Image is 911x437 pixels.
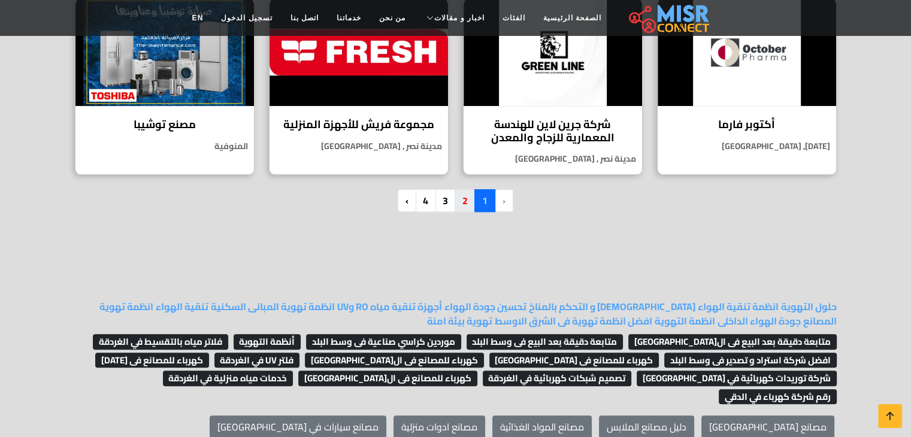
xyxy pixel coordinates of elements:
h4: مصنع توشيبا [84,118,245,131]
a: فلتر UV في الغردقة [211,351,300,369]
span: اخبار و مقالات [434,13,485,23]
span: فلاتر مياه بالتقسيط في الغردقة [93,334,228,350]
span: تصميم شبكات كهربائية في الغردقة [483,371,632,386]
a: EN [183,7,213,29]
h4: مجموعة فريش للأجهزة المنزلية [279,118,439,131]
a: أجهزة تنقية مياه RO وUV [337,298,442,315]
span: متابعة دقيقة بعد البيع فى ال[GEOGRAPHIC_DATA] [628,334,837,350]
a: اتصل بنا [282,7,328,29]
a: تهوية بيئة امنة [427,312,492,330]
a: pagination.next [398,189,416,212]
a: من نحن [370,7,414,29]
a: خدمات مياه منزلية في الغردقة [160,369,293,387]
a: 2 [455,189,476,212]
a: انظمة تهوية المبانى السكنية [211,298,335,315]
a: انظمة التهوية [655,312,715,330]
a: الفئات [494,7,534,29]
span: متابعة دقيقة بعد البيع فى وسط البلد [467,334,624,350]
span: افضل شركة استراد و تصدير فى وسط البلد [664,353,837,368]
a: افضل شركة استراد و تصدير فى وسط البلد [661,351,837,369]
li: pagination.previous [495,189,513,212]
span: خدمات مياه منزلية في الغردقة [163,371,293,386]
a: خدماتنا [328,7,370,29]
a: متابعة دقيقة بعد البيع فى ال[GEOGRAPHIC_DATA] [625,332,837,350]
a: رقم شركة كهرباء في الدقي [716,387,837,405]
a: كهرباء للمصانع فى [GEOGRAPHIC_DATA] [486,351,659,369]
span: كهرباء للمصانع فى ال[GEOGRAPHIC_DATA] [298,371,477,386]
a: كهرباء للمصانع فى ال[GEOGRAPHIC_DATA] [302,351,484,369]
p: مدينة نصر , [GEOGRAPHIC_DATA] [270,140,448,153]
a: كهرباء للمصانع فى [DATE] [92,351,209,369]
p: مدينة نصر , [GEOGRAPHIC_DATA] [464,153,642,165]
a: تصميم شبكات كهربائية في الغردقة [480,369,632,387]
a: افضل انظمة تهوية فى الشرق الاوسط [495,312,652,330]
span: موردين كراسي صناعية فى وسط البلد [306,334,461,350]
a: أنظمة التهوية [231,332,301,350]
a: حلول التهوية [781,298,837,315]
a: جودة الهواء الداخلى [718,312,801,330]
a: كهرباء للمصانع فى ال[GEOGRAPHIC_DATA] [295,369,477,387]
span: رقم شركة كهرباء في الدقي [719,389,837,405]
a: موردين كراسي صناعية فى وسط البلد [303,332,461,350]
a: تحسين جودة الهواء [444,298,526,315]
a: انظمة تهوية المصانع [99,298,837,330]
span: فلتر UV في الغردقة [214,353,300,368]
p: المنوفية [75,140,254,153]
a: الصفحة الرئيسية [534,7,610,29]
a: انظمة تنقية الهواء [698,298,779,315]
a: متابعة دقيقة بعد البيع فى وسط البلد [464,332,624,350]
a: فلاتر مياه بالتقسيط في الغردقة [90,332,228,350]
a: اخبار و مقالات [414,7,494,29]
h4: أكتوبر فارما [667,118,827,131]
span: كهرباء للمصانع فى ال[GEOGRAPHIC_DATA] [305,353,484,368]
a: 3 [435,189,456,212]
h4: شركة جرين لاين للهندسة المعمارية للزجاج والمعدن [473,118,633,144]
span: كهرباء للمصانع فى [GEOGRAPHIC_DATA] [489,353,659,368]
a: تسجيل الدخول [212,7,281,29]
a: 4 [415,189,436,212]
a: [DEMOGRAPHIC_DATA] و التحكم بالمناخ [529,298,695,315]
a: تنقية الهواء [156,298,208,315]
p: [DATE], [GEOGRAPHIC_DATA] [658,140,836,153]
span: 1 [474,189,495,212]
span: أنظمة التهوية [234,334,301,350]
span: شركة توريدات كهربائية في [GEOGRAPHIC_DATA] [637,371,837,386]
span: كهرباء للمصانع فى [DATE] [95,353,209,368]
a: شركة توريدات كهربائية في [GEOGRAPHIC_DATA] [634,369,837,387]
img: main.misr_connect [629,3,709,33]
